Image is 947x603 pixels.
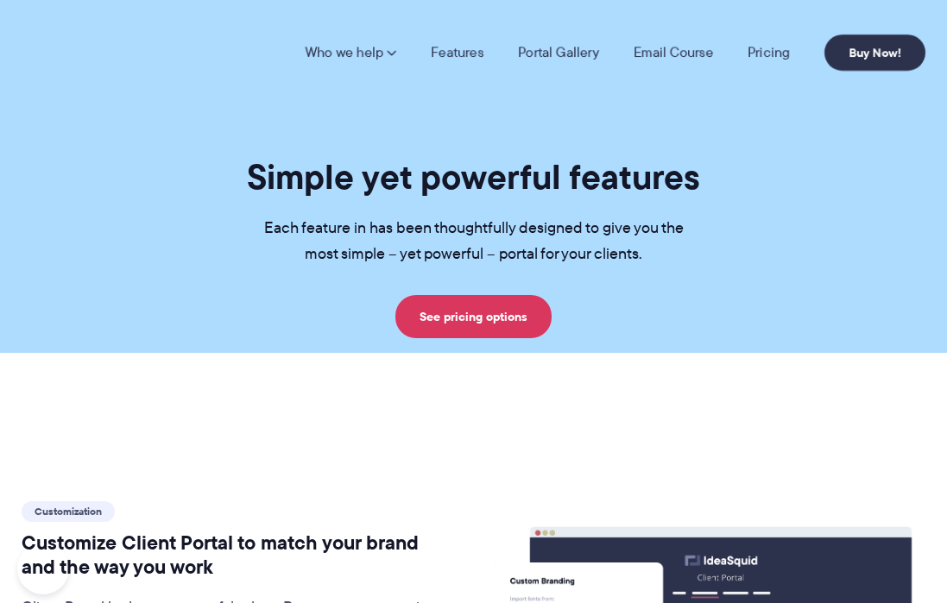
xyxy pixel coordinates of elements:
[634,46,713,60] a: Email Course
[17,543,69,594] iframe: Toggle Customer Support
[22,501,115,522] span: Customization
[237,216,711,267] p: Each feature in has been thoughtfully designed to give you the most simple – yet powerful – porta...
[824,35,925,71] a: Buy Now!
[395,295,552,338] a: See pricing options
[431,46,483,60] a: Features
[518,46,599,60] a: Portal Gallery
[237,155,711,198] h1: Simple yet powerful features
[748,46,790,60] a: Pricing
[305,46,396,60] a: Who we help
[22,531,449,580] h2: Customize Client Portal to match your brand and the way you work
